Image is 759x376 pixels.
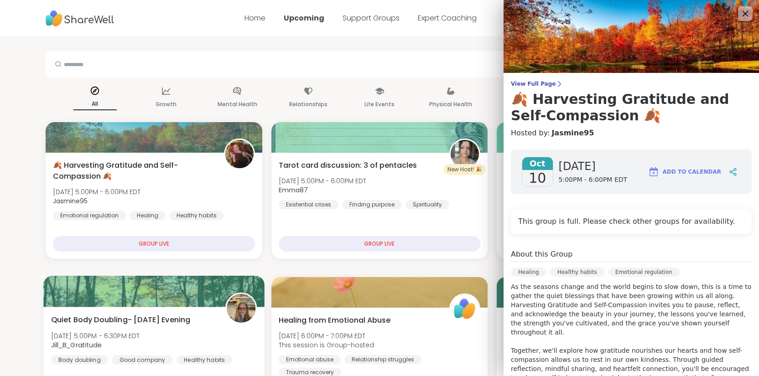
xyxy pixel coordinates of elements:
div: Healing [511,268,546,277]
b: Emma87 [279,185,308,195]
div: Healthy habits [177,355,232,364]
a: Home [244,13,265,23]
div: Emotional abuse [279,355,341,364]
img: Jasmine95 [225,140,254,168]
h4: This group is full. Please check other groups for availability. [518,216,744,227]
p: Life Events [364,99,395,110]
div: Healthy habits [169,211,224,220]
h4: About this Group [511,249,572,260]
p: Growth [156,99,177,110]
span: 🍂 Harvesting Gratitude and Self-Compassion 🍂 [53,160,214,182]
span: View Full Page [511,80,752,88]
b: Jill_B_Gratitude [51,340,102,350]
span: [DATE] 5:00PM - 6:00PM EDT [53,187,140,196]
img: Emma87 [451,140,479,168]
img: ShareWell Logomark [648,166,659,177]
p: Physical Health [429,99,472,110]
span: 10 [529,170,546,186]
img: ShareWell Nav Logo [46,6,114,31]
span: This session is Group-hosted [279,340,374,350]
span: Add to Calendar [663,168,721,176]
div: GROUP LIVE [279,236,481,252]
img: ShareWell [451,295,479,323]
a: Support Groups [343,13,400,23]
span: [DATE] [559,159,628,174]
a: View Full Page🍂 Harvesting Gratitude and Self-Compassion 🍂 [511,80,752,124]
p: Relationships [289,99,328,110]
div: Good company [112,355,173,364]
div: Emotional regulation [608,268,680,277]
span: [DATE] 5:00PM - 6:00PM EDT [279,176,366,185]
span: Quiet Body Doubling- [DATE] Evening [51,314,191,325]
div: Body doubling [51,355,108,364]
img: Jill_B_Gratitude [227,294,255,323]
span: [DATE] 5:00PM - 6:30PM EDT [51,331,140,340]
p: Mental Health [218,99,257,110]
div: Healthy habits [550,268,604,277]
span: [DATE] 6:00PM - 7:00PM EDT [279,331,374,340]
span: Tarot card discussion: 3 of pentacles [279,160,417,171]
div: New Host! 🎉 [444,164,486,175]
div: Relationship struggles [344,355,421,364]
button: Add to Calendar [644,161,725,183]
div: Healing [130,211,166,220]
span: Healing from Emotional Abuse [279,315,390,326]
b: Jasmine95 [53,196,88,206]
a: Jasmine95 [551,128,594,139]
span: Oct [522,157,553,170]
a: Upcoming [284,13,324,23]
h4: Hosted by: [511,128,752,139]
a: Expert Coaching [418,13,477,23]
p: All [73,98,117,110]
div: Finding purpose [342,200,402,209]
div: Spirituality [405,200,449,209]
div: Existential crises [279,200,338,209]
span: 5:00PM - 6:00PM EDT [559,175,628,185]
div: Emotional regulation [53,211,126,220]
h3: 🍂 Harvesting Gratitude and Self-Compassion 🍂 [511,91,752,124]
div: GROUP LIVE [53,236,255,252]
